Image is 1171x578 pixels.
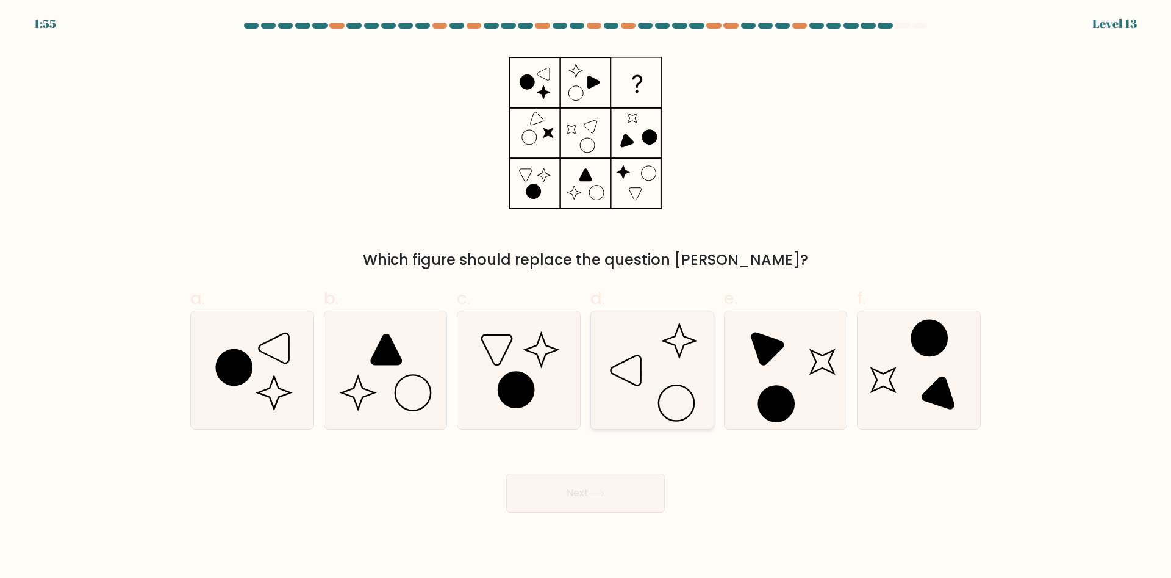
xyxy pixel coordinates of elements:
[724,286,737,310] span: e.
[198,249,973,271] div: Which figure should replace the question [PERSON_NAME]?
[457,286,470,310] span: c.
[190,286,205,310] span: a.
[506,474,665,513] button: Next
[857,286,865,310] span: f.
[1092,15,1137,33] div: Level 13
[324,286,338,310] span: b.
[34,15,56,33] div: 1:55
[590,286,605,310] span: d.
